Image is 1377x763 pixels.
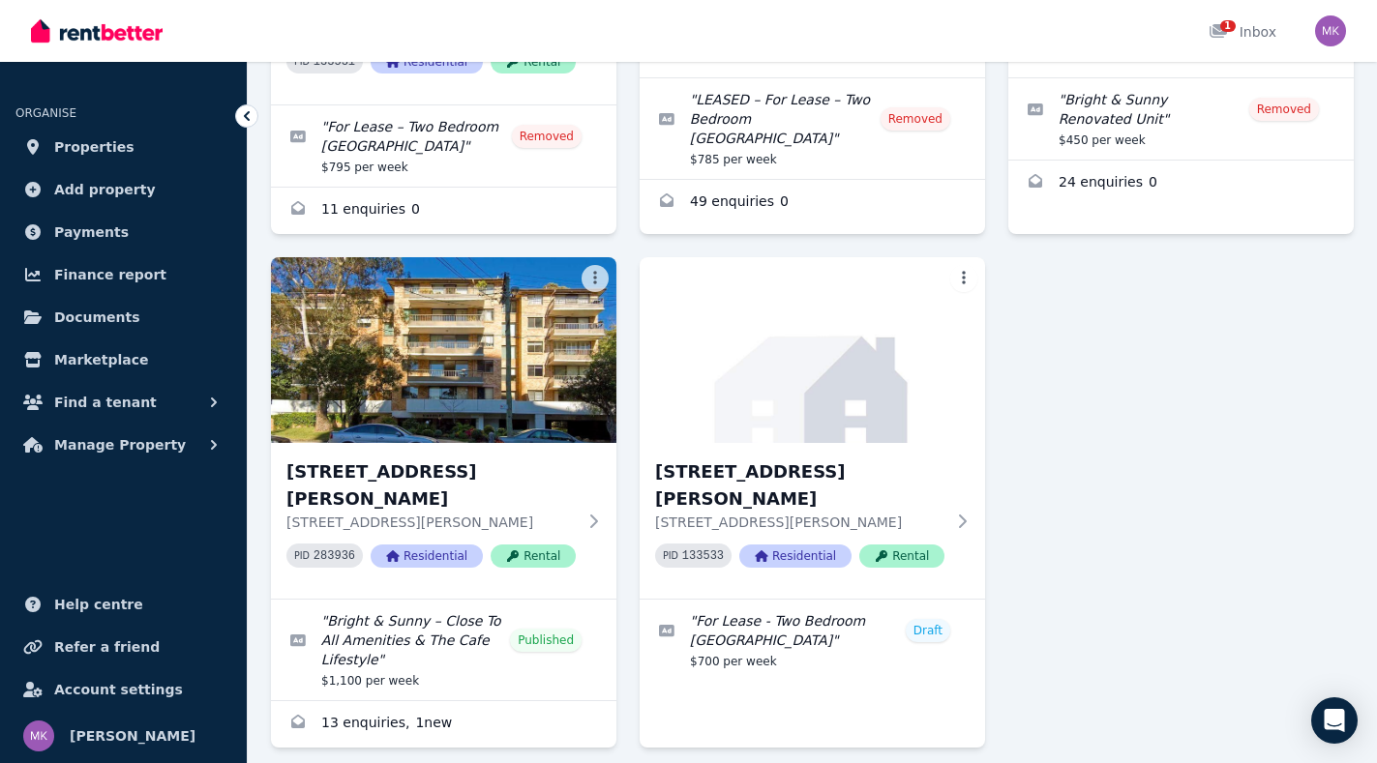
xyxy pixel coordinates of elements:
a: Marketplace [15,340,231,379]
span: Account settings [54,678,183,701]
img: 21/29 Gerard Street, Cremorne [271,257,616,443]
a: 21/29 Gerard Street, Cremorne[STREET_ADDRESS][PERSON_NAME][STREET_ADDRESS][PERSON_NAME]PID 283936... [271,257,616,599]
a: Enquiries for 6A/74 Prince Street, Mosman [640,180,985,226]
span: Marketplace [54,348,148,371]
span: Residential [739,544,852,568]
span: Properties [54,135,135,159]
h3: [STREET_ADDRESS][PERSON_NAME] [286,458,576,513]
a: Enquiries for 21/29 Gerard Street, Cremorne [271,701,616,748]
h3: [STREET_ADDRESS][PERSON_NAME] [655,458,944,513]
span: Find a tenant [54,391,157,414]
span: Rental [859,544,944,568]
code: 133533 [682,549,724,563]
a: Properties [15,128,231,166]
span: Help centre [54,593,143,616]
div: Open Intercom Messenger [1311,697,1358,744]
div: Inbox [1209,22,1276,42]
code: 283936 [314,549,355,563]
p: [STREET_ADDRESS][PERSON_NAME] [655,513,944,532]
a: Help centre [15,585,231,624]
span: Add property [54,178,156,201]
code: 133531 [314,55,355,69]
span: Manage Property [54,433,186,456]
a: Refer a friend [15,628,231,666]
a: Edit listing: For Lease – Two Bedroom Unit, Cremorne NSW [271,105,616,187]
button: Find a tenant [15,383,231,422]
a: Edit listing: LEASED – For Lease – Two Bedroom Unit, Mosman NSW [640,78,985,179]
a: Documents [15,298,231,337]
span: Refer a friend [54,635,160,659]
span: [PERSON_NAME] [70,724,195,748]
span: Residential [371,544,483,568]
a: Enquiries for 11/165 Avenue Road, Mosman [1008,161,1354,207]
p: [STREET_ADDRESS][PERSON_NAME] [286,513,576,532]
img: Mahmood Khan [1315,15,1346,46]
img: 46/9 Herbert Street, St Leonards [640,257,985,443]
small: PID [663,550,678,561]
a: Add property [15,170,231,209]
button: More options [950,265,977,292]
button: Manage Property [15,426,231,464]
button: More options [582,265,609,292]
a: Finance report [15,255,231,294]
span: 1 [1220,20,1236,32]
img: RentBetter [31,16,163,45]
span: ORGANISE [15,106,76,120]
a: Enquiries for 4/20 Gerard Street, Cremorne [271,188,616,234]
a: Edit listing: Bright & Sunny Renovated Unit [1008,78,1354,160]
a: Edit listing: Bright & Sunny – Close To All Amenities & The Cafe Lifestyle [271,600,616,700]
span: Payments [54,220,129,244]
img: Mahmood Khan [23,720,54,751]
a: Edit listing: For Lease - Two Bedroom Unit, St Leonards NSW [640,600,985,681]
span: Rental [491,544,576,568]
a: Account settings [15,670,231,709]
a: 46/9 Herbert Street, St Leonards[STREET_ADDRESS][PERSON_NAME][STREET_ADDRESS][PERSON_NAME]PID 133... [640,257,985,599]
a: Payments [15,213,231,251]
small: PID [294,550,310,561]
span: Documents [54,306,140,329]
span: Finance report [54,263,166,286]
